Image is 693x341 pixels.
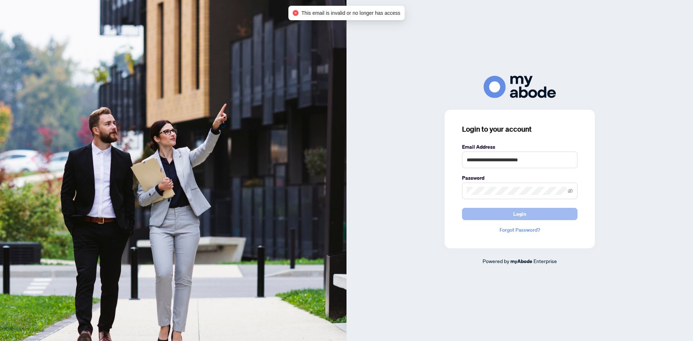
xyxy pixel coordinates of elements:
span: This email is invalid or no longer has access [301,9,400,17]
a: myAbode [510,257,532,265]
span: eye-invisible [568,188,573,193]
h3: Login to your account [462,124,577,134]
span: close-circle [293,10,298,16]
span: Enterprise [533,258,557,264]
label: Email Address [462,143,577,151]
label: Password [462,174,577,182]
span: Powered by [483,258,509,264]
a: Forgot Password? [462,226,577,234]
img: ma-logo [484,76,556,98]
span: Login [513,208,526,220]
button: Login [462,208,577,220]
